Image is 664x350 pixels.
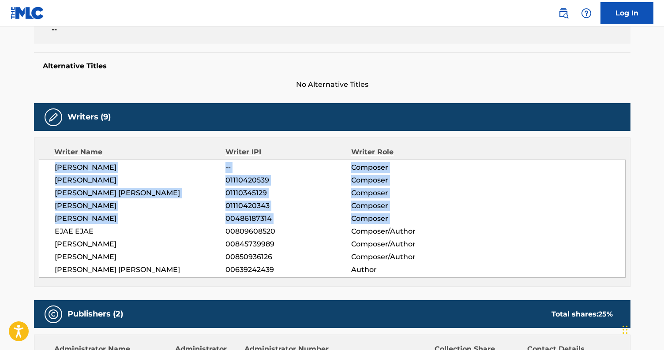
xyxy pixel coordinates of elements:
img: search [558,8,569,19]
span: Composer [351,162,465,173]
img: Writers [48,112,59,123]
span: 25 % [598,310,613,318]
span: Composer [351,213,465,224]
div: Writer IPI [225,147,351,157]
span: 01110420539 [225,175,351,186]
h5: Publishers (2) [68,309,123,319]
span: 01110420343 [225,201,351,211]
span: [PERSON_NAME] [55,201,226,211]
span: Composer [351,201,465,211]
a: Log In [600,2,653,24]
span: Composer/Author [351,239,465,249]
span: -- [52,24,194,35]
span: [PERSON_NAME] [55,213,226,224]
div: Writer Role [351,147,465,157]
span: 00845739989 [225,239,351,249]
span: Composer [351,175,465,186]
span: -- [225,162,351,173]
div: Writer Name [54,147,226,157]
h5: Writers (9) [68,112,111,122]
span: Composer/Author [351,252,465,262]
span: [PERSON_NAME] [55,252,226,262]
span: 01110345129 [225,188,351,198]
h5: Alternative Titles [43,62,622,71]
img: Publishers [48,309,59,320]
span: 00639242439 [225,264,351,275]
iframe: Chat Widget [620,308,664,350]
span: No Alternative Titles [34,79,630,90]
span: 00486187314 [225,213,351,224]
span: 00850936126 [225,252,351,262]
img: MLC Logo [11,7,45,19]
span: [PERSON_NAME] [55,162,226,173]
img: help [581,8,592,19]
span: EJAE EJAE [55,226,226,237]
div: Total shares: [551,309,613,320]
span: [PERSON_NAME] [PERSON_NAME] [55,264,226,275]
span: [PERSON_NAME] [55,175,226,186]
span: Author [351,264,465,275]
div: Drag [623,316,628,343]
span: [PERSON_NAME] [PERSON_NAME] [55,188,226,198]
span: 00809608520 [225,226,351,237]
a: Public Search [555,4,572,22]
span: Composer [351,188,465,198]
span: [PERSON_NAME] [55,239,226,249]
span: Composer/Author [351,226,465,237]
div: Help [578,4,595,22]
